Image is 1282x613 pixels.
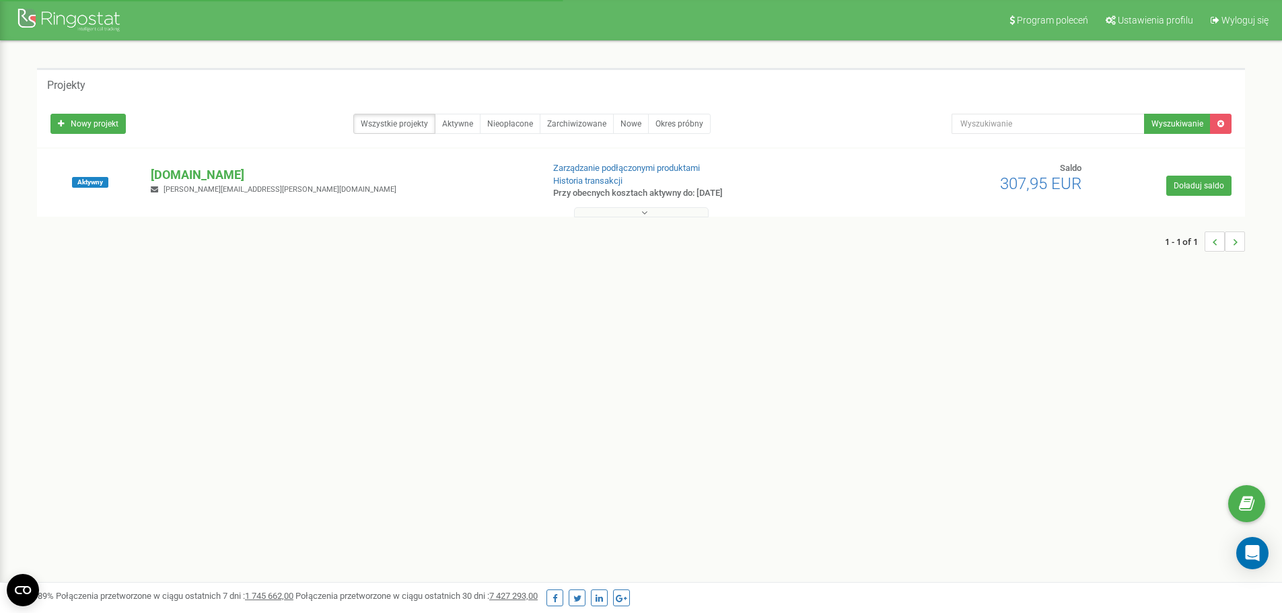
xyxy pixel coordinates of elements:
[1000,174,1081,193] span: 307,95 EUR
[7,574,39,606] button: Open CMP widget
[1118,15,1193,26] span: Ustawienia profilu
[1165,231,1205,252] span: 1 - 1 of 1
[72,177,108,188] span: Aktywny
[47,79,85,92] h5: Projekty
[480,114,540,134] a: Nieopłacone
[1060,163,1081,173] span: Saldo
[1017,15,1088,26] span: Program poleceń
[50,114,126,134] a: Nowy projekt
[1144,114,1211,134] button: Wyszukiwanie
[540,114,614,134] a: Zarchiwizowane
[164,185,396,194] span: [PERSON_NAME][EMAIL_ADDRESS][PERSON_NAME][DOMAIN_NAME]
[151,166,531,184] p: [DOMAIN_NAME]
[952,114,1145,134] input: Wyszukiwanie
[489,591,538,601] u: 7 427 293,00
[1165,218,1245,265] nav: ...
[648,114,711,134] a: Okres próbny
[553,187,833,200] p: Przy obecnych kosztach aktywny do: [DATE]
[295,591,538,601] span: Połączenia przetworzone w ciągu ostatnich 30 dni :
[613,114,649,134] a: Nowe
[1236,537,1269,569] div: Open Intercom Messenger
[245,591,293,601] u: 1 745 662,00
[353,114,435,134] a: Wszystkie projekty
[1166,176,1232,196] a: Doładuj saldo
[553,176,622,186] a: Historia transakcji
[435,114,480,134] a: Aktywne
[553,163,700,173] a: Zarządzanie podłączonymi produktami
[56,591,293,601] span: Połączenia przetworzone w ciągu ostatnich 7 dni :
[1221,15,1269,26] span: Wyloguj się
